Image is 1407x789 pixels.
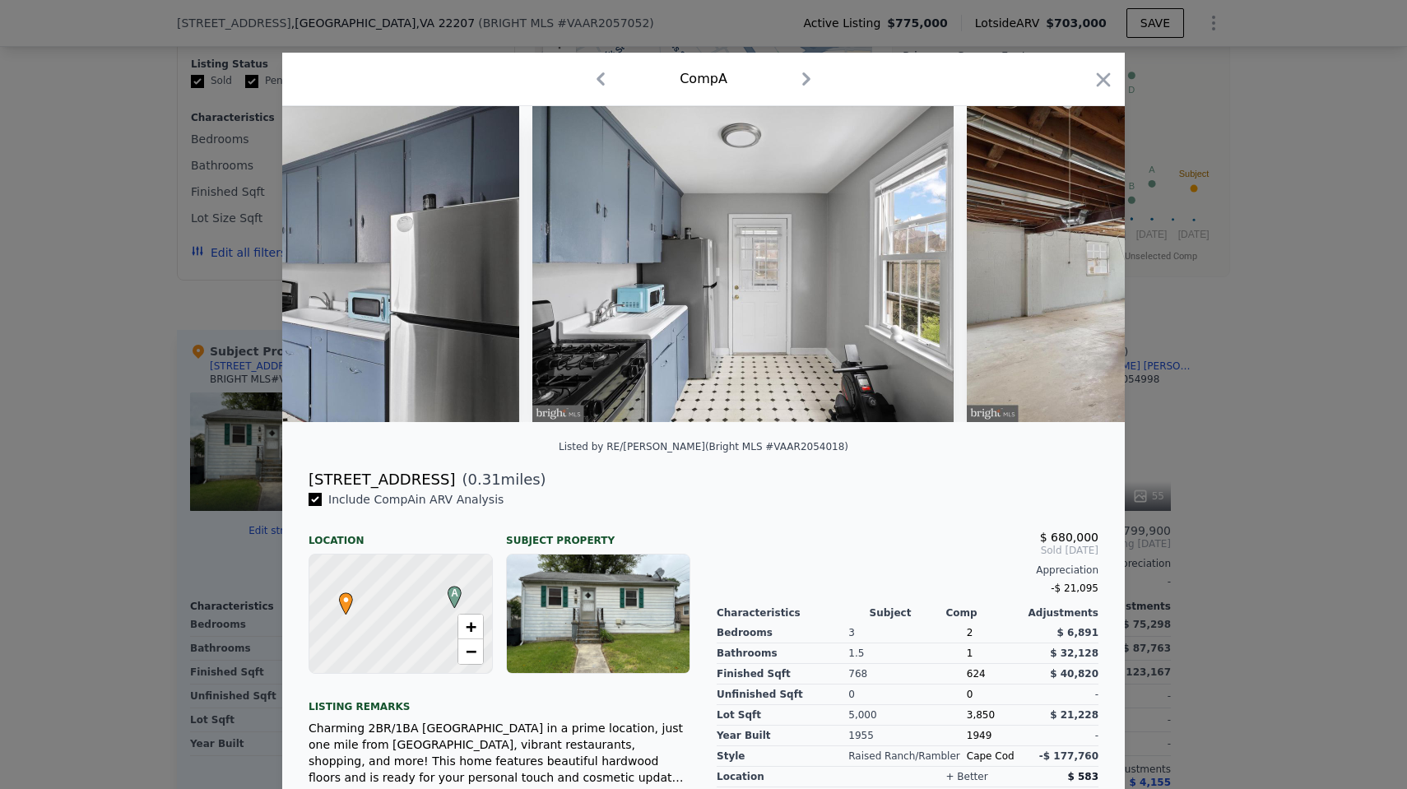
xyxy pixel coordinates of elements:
span: 0 [967,689,973,700]
div: Adjustments [1022,606,1098,620]
span: 624 [967,668,986,680]
div: 768 [848,664,967,685]
a: Zoom out [458,639,483,664]
div: location [717,767,870,787]
span: $ 40,820 [1050,668,1098,680]
div: Unfinished Sqft [717,685,848,705]
div: Listed by RE/[PERSON_NAME] (Bright MLS #VAAR2054018) [559,441,848,453]
span: 3,850 [967,709,995,721]
div: Raised Ranch/Rambler [848,746,967,767]
div: Finished Sqft [717,664,848,685]
div: Comp A [680,69,727,89]
span: $ 32,128 [1050,647,1098,659]
div: • [335,592,345,602]
div: Bathrooms [717,643,848,664]
div: Location [309,521,493,547]
div: Lot Sqft [717,705,848,726]
span: $ 680,000 [1040,531,1098,544]
div: Comp [945,606,1022,620]
div: + better [945,770,987,783]
span: ( miles) [455,468,546,491]
span: -$ 177,760 [1039,750,1098,762]
div: 1.5 [848,643,967,664]
div: Charming 2BR/1BA [GEOGRAPHIC_DATA] in a prime location, just one mile from [GEOGRAPHIC_DATA], vib... [309,720,690,786]
span: $ 583 [1067,771,1098,782]
div: 1955 [848,726,967,746]
div: - [1033,685,1098,705]
span: A [443,586,466,601]
span: Include Comp A in ARV Analysis [322,493,510,506]
div: Year Built [717,726,848,746]
div: Bedrooms [717,623,848,643]
span: • [335,587,357,612]
div: 5,000 [848,705,967,726]
div: A [443,586,453,596]
div: Subject [870,606,946,620]
div: Subject Property [506,521,690,547]
div: Listing remarks [309,687,690,713]
span: + [466,616,476,637]
div: - [1033,726,1098,746]
img: Property Img [98,106,519,422]
span: 0.31 [468,471,501,488]
span: $ 21,228 [1050,709,1098,721]
div: 3 [848,623,967,643]
a: Zoom in [458,615,483,639]
span: 2 [967,627,973,638]
div: 1949 [967,726,1033,746]
span: -$ 21,095 [1051,582,1098,594]
div: Appreciation [717,564,1098,577]
div: [STREET_ADDRESS] [309,468,455,491]
div: 0 [848,685,967,705]
span: − [466,641,476,661]
img: Property Img [532,106,954,422]
span: $ 6,891 [1057,627,1098,638]
div: 1 [967,643,1033,664]
div: Characteristics [717,606,870,620]
span: Sold [DATE] [717,544,1098,557]
img: Property Img [967,106,1388,422]
div: Style [717,746,848,767]
div: Cape Cod [967,746,1033,767]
